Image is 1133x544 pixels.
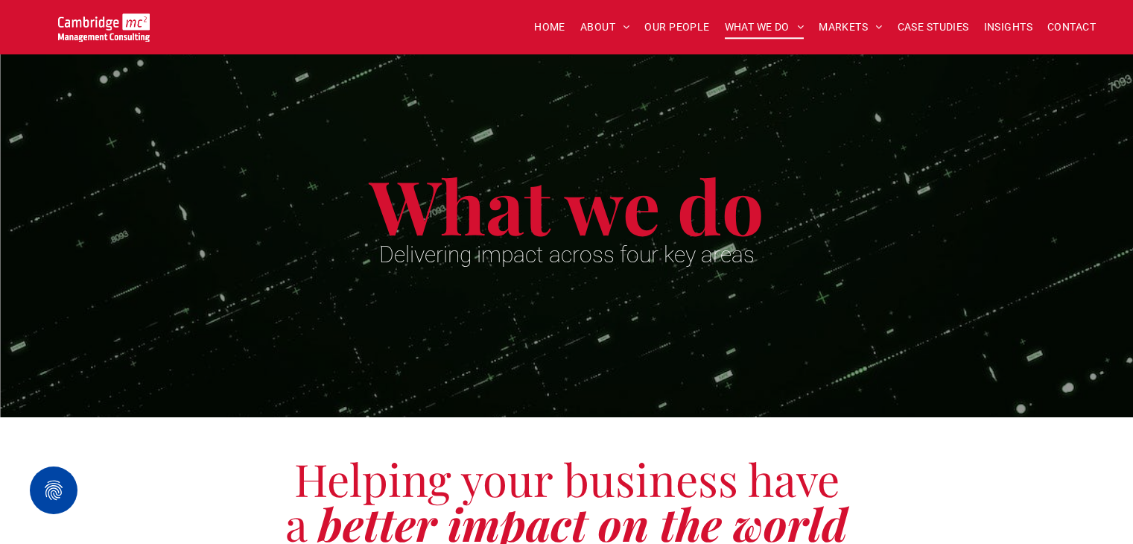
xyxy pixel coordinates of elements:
a: MARKETS [811,16,889,39]
a: HOME [527,16,573,39]
a: INSIGHTS [977,16,1040,39]
img: Go to Homepage [58,13,150,42]
a: OUR PEOPLE [637,16,717,39]
a: CONTACT [1040,16,1103,39]
span: What we do [369,155,764,254]
span: Delivering impact across four key areas [379,241,755,268]
a: Your Business Transformed | Cambridge Management Consulting [58,16,150,31]
a: CASE STUDIES [890,16,977,39]
a: WHAT WE DO [717,16,812,39]
a: ABOUT [573,16,638,39]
